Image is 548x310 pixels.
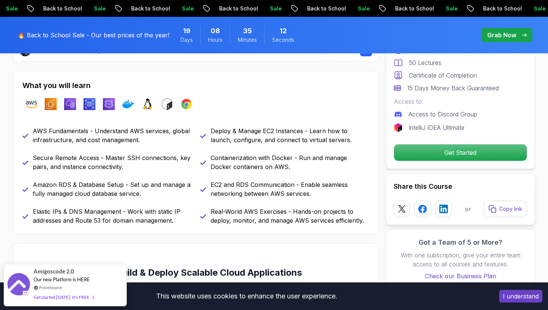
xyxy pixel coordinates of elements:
img: docker logo [122,98,134,110]
p: Real-World AWS Exercises - Hands-on projects to deploy, monitor, and manage AWS services efficien... [211,207,369,225]
h2: What you will learn [22,80,369,91]
h3: Got a Team of 5 or More? [394,237,527,248]
img: vpc logo [64,98,76,110]
div: Get started [DATE]. It's FREE [34,293,94,301]
img: provesource social proof notification image [7,273,30,297]
p: Sale [352,5,375,12]
span: 19 Days [183,26,190,36]
img: chrome logo [180,98,192,110]
p: Sale [88,5,111,12]
p: With one subscription, give your entire team access to all courses and features. [394,251,527,269]
span: 8 Hours [211,26,220,36]
a: ProveSource [39,284,62,291]
p: Sale [176,5,199,12]
p: Copy link [499,205,522,213]
span: Amigoscode 2.0 [34,267,74,276]
p: Back to School [37,5,88,12]
img: route53 logo [103,98,115,110]
h2: AWS for Developers - Build & Deploy Scalable Cloud Applications [19,267,337,279]
button: Accept cookies [499,290,542,303]
span: 35 Minutes [243,26,252,36]
p: Certificate of Completion [409,71,477,80]
h2: Share this Course [394,181,527,192]
div: This website uses cookies to enhance the user experience. [6,288,488,304]
p: Access to Discord Group [409,110,477,119]
p: 🔥 Back to School Sale - Our best prices of the year! [18,31,169,40]
img: aws logo [25,98,37,110]
p: IntelliJ IDEA Ultimate [409,123,464,132]
p: Back to School [477,5,527,12]
p: 15 Days Money Back Guaranteed [407,84,499,93]
p: Secure Remote Access - Master SSH connections, key pairs, and instance connectivity. [33,153,191,171]
p: Back to School [389,5,440,12]
p: Back to School [213,5,264,12]
p: Sale [440,5,463,12]
span: Days [180,36,193,44]
p: EC2 and RDS Communication - Enable seamless networking between AWS services. [211,180,369,198]
p: Sale [264,5,287,12]
p: Grab Now [487,31,516,40]
img: bash logo [161,98,173,110]
p: Amazon RDS & Database Setup - Set up and manage a fully managed cloud database service. [33,180,191,198]
span: Seconds [272,36,294,44]
p: Back to School [125,5,176,12]
a: Check our Business Plan [394,272,527,281]
span: 12 Seconds [280,26,287,36]
p: 50 Lectures [409,58,441,67]
button: Get Started [394,144,527,161]
span: Our new Platform is HERE [34,276,90,282]
img: ec2 logo [45,98,57,110]
span: Minutes [238,36,257,44]
span: Hours [208,36,223,44]
img: rds logo [84,98,95,110]
img: linux logo [142,98,154,110]
p: Deploy & Manage EC2 Instances - Learn how to launch, configure, and connect to virtual servers. [211,126,369,144]
p: Containerization with Docker - Run and manage Docker containers on AWS. [211,153,369,171]
p: Elastic IPs & DNS Management - Work with static IP addresses and Route 53 for domain management. [33,207,191,225]
p: AWS Fundamentals - Understand AWS services, global infrastructure, and cost management. [33,126,191,144]
p: or [465,204,471,213]
p: Back to School [301,5,352,12]
p: Access to: [394,97,527,106]
img: jetbrains logo [394,123,403,132]
button: Copy link [484,201,527,217]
